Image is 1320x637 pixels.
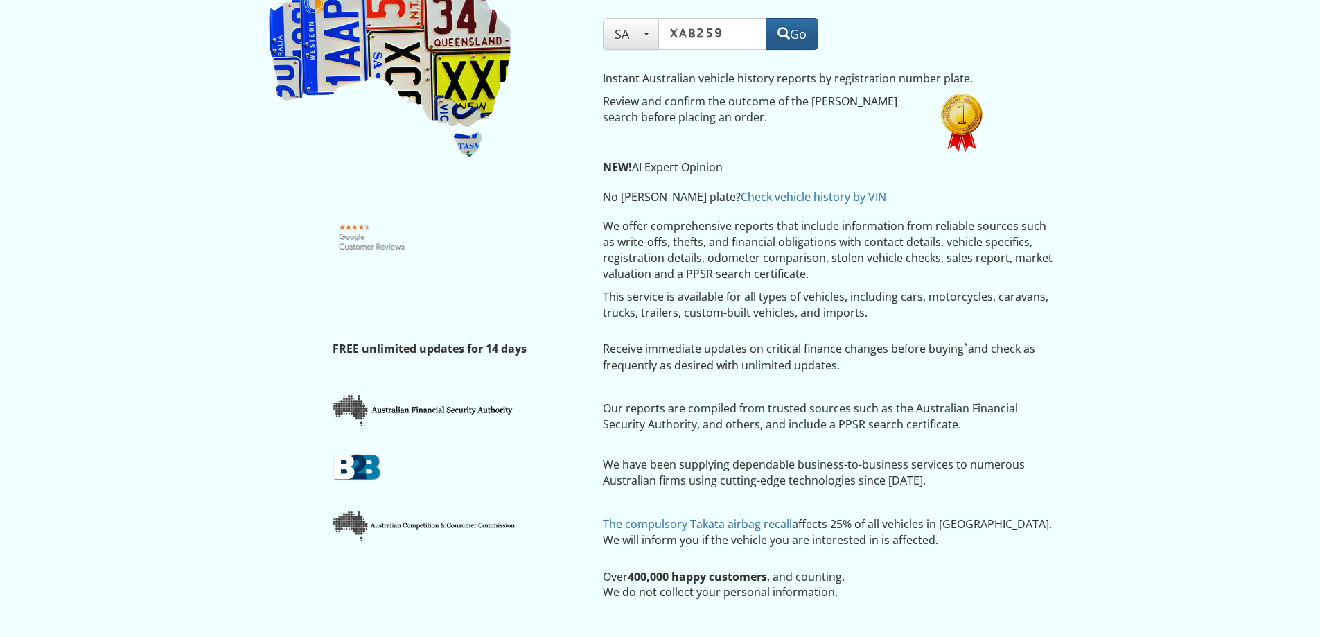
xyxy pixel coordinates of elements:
p: Instant Australian vehicle history reports by registration number plate. [603,71,987,87]
p: We offer comprehensive reports that include information from reliable sources such as write-offs,... [603,218,1055,281]
a: Check vehicle history by VIN [741,189,886,204]
img: Google customer reviews [333,218,412,256]
p: affects 25% of all vehicles in [GEOGRAPHIC_DATA]. We will inform you if the vehicle you are inter... [603,516,1055,548]
strong: 400,000 happy customers [628,569,767,584]
p: Review and confirm the outcome of the [PERSON_NAME] search before placing an order. [603,94,920,125]
input: Rego [658,18,766,50]
a: The compulsory Takata airbag recall [603,516,792,532]
button: Go [766,18,818,50]
img: 60xNx1st.png.pagespeed.ic.W35WbnTSpj.webp [941,94,983,152]
p: AI Expert Opinion [603,159,987,175]
p: No [PERSON_NAME] plate? [603,189,987,205]
strong: FREE unlimited updates for 14 days [333,341,527,356]
p: Over , and counting. We do not collect your personal information. [603,569,1055,601]
img: xafsa.png.pagespeed.ic.5KItRCSn_G.webp [333,394,515,427]
strong: NEW! [603,159,632,175]
p: Our reports are compiled from trusted sources such as the Australian Financial Security Authority... [603,401,1055,433]
span: SA [615,26,646,42]
button: SA [603,18,658,50]
img: aG738HiNB17ZTbAA== [333,453,381,481]
p: Receive immediate updates on critical finance changes before buying and check as frequently as de... [603,341,1055,373]
p: This service is available for all types of vehicles, including cars, motorcycles, caravans, truck... [603,289,1055,321]
p: We have been supplying dependable business-to-business services to numerous Australian firms usin... [603,457,1055,489]
img: xaccc.png.pagespeed.ic.5mZPvO2k2S.webp [333,509,515,543]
